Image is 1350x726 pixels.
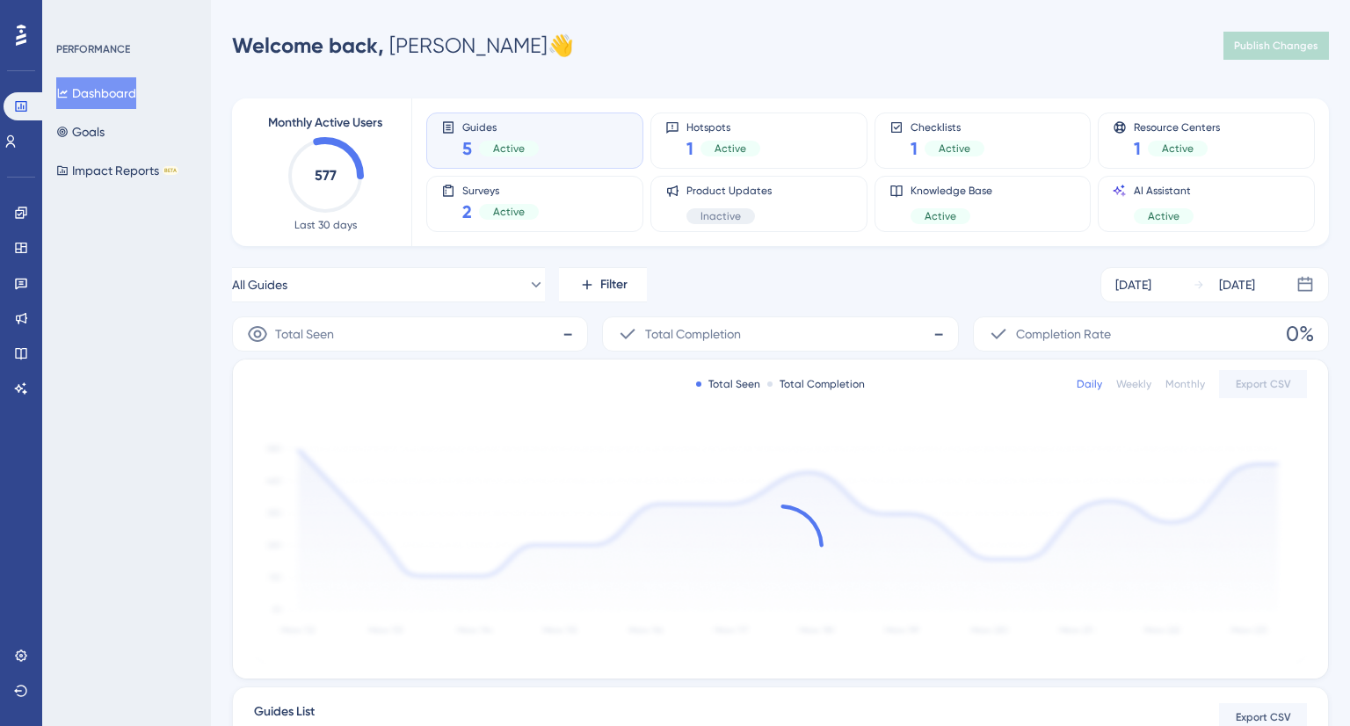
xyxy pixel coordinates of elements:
div: PERFORMANCE [56,42,130,56]
span: Export CSV [1236,710,1291,724]
span: Active [715,142,746,156]
span: Monthly Active Users [268,113,382,134]
span: Resource Centers [1134,120,1220,133]
span: Publish Changes [1234,39,1318,53]
span: Welcome back, [232,33,384,58]
span: 5 [462,136,472,161]
button: All Guides [232,267,545,302]
span: 1 [911,136,918,161]
span: - [562,320,573,348]
span: Guides [462,120,539,133]
button: Export CSV [1219,370,1307,398]
button: Filter [559,267,647,302]
span: Checklists [911,120,984,133]
span: Filter [600,274,628,295]
span: 1 [1134,136,1141,161]
button: Dashboard [56,77,136,109]
div: BETA [163,166,178,175]
span: Total Seen [275,323,334,345]
span: Completion Rate [1016,323,1111,345]
span: Active [1162,142,1194,156]
span: Product Updates [686,184,772,198]
span: Active [493,142,525,156]
text: 577 [315,167,337,184]
span: Inactive [700,209,741,223]
span: 0% [1286,320,1314,348]
button: Goals [56,116,105,148]
div: [DATE] [1219,274,1255,295]
div: Total Seen [696,377,760,391]
span: - [933,320,944,348]
span: All Guides [232,274,287,295]
span: Active [493,205,525,219]
div: Monthly [1165,377,1205,391]
span: AI Assistant [1134,184,1194,198]
span: Active [939,142,970,156]
div: [DATE] [1115,274,1151,295]
span: Knowledge Base [911,184,992,198]
span: Active [1148,209,1179,223]
span: Active [925,209,956,223]
span: 1 [686,136,693,161]
span: 2 [462,200,472,224]
div: Total Completion [767,377,865,391]
span: Last 30 days [294,218,357,232]
button: Impact ReportsBETA [56,155,178,186]
span: Surveys [462,184,539,196]
span: Export CSV [1236,377,1291,391]
span: Hotspots [686,120,760,133]
div: Weekly [1116,377,1151,391]
button: Publish Changes [1223,32,1329,60]
div: Daily [1077,377,1102,391]
span: Total Completion [645,323,741,345]
div: [PERSON_NAME] 👋 [232,32,574,60]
